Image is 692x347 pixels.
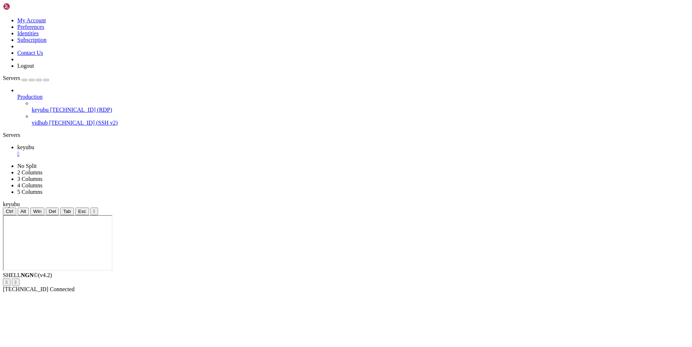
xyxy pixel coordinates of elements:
[17,144,689,157] a: keyubu
[17,176,43,182] a: 3 Columns
[17,163,37,169] a: No Split
[17,189,43,195] a: 5 Columns
[32,107,689,113] a: keyubu [TECHNICAL_ID] (RDP)
[3,132,689,138] div: Servers
[49,120,117,126] span: [TECHNICAL_ID] (SSH v2)
[93,209,95,214] div: 
[17,94,689,100] a: Production
[17,50,43,56] a: Contact Us
[3,3,44,10] img: Shellngn
[32,100,689,113] li: keyubu [TECHNICAL_ID] (RDP)
[17,144,34,150] span: keyubu
[78,209,86,214] span: Esc
[50,107,112,113] span: [TECHNICAL_ID] (RDP)
[17,87,689,126] li: Production
[75,208,89,215] button: Esc
[63,209,71,214] span: Tab
[3,201,20,207] span: keyubu
[21,272,34,278] b: NGN
[17,17,46,23] a: My Account
[17,24,44,30] a: Preferences
[38,272,52,278] span: 4.2.0
[6,280,8,285] div: 
[3,286,48,292] span: [TECHNICAL_ID]
[18,208,29,215] button: Alt
[17,169,43,175] a: 2 Columns
[17,94,43,100] span: Production
[21,209,26,214] span: Alt
[32,107,49,113] span: keyubu
[17,30,39,36] a: Identities
[17,63,34,69] a: Logout
[50,286,74,292] span: Connected
[33,209,41,214] span: Win
[90,208,98,215] button: 
[32,120,48,126] span: vidhub
[3,75,49,81] a: Servers
[17,37,46,43] a: Subscription
[15,280,17,285] div: 
[3,75,20,81] span: Servers
[3,279,10,286] button: 
[32,120,689,126] a: vidhub [TECHNICAL_ID] (SSH v2)
[30,208,44,215] button: Win
[32,113,689,126] li: vidhub [TECHNICAL_ID] (SSH v2)
[6,209,13,214] span: Ctrl
[60,208,74,215] button: Tab
[12,279,19,286] button: 
[3,208,16,215] button: Ctrl
[17,151,689,157] a: 
[46,208,59,215] button: Del
[49,209,56,214] span: Del
[3,272,52,278] span: SHELL ©
[17,182,43,188] a: 4 Columns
